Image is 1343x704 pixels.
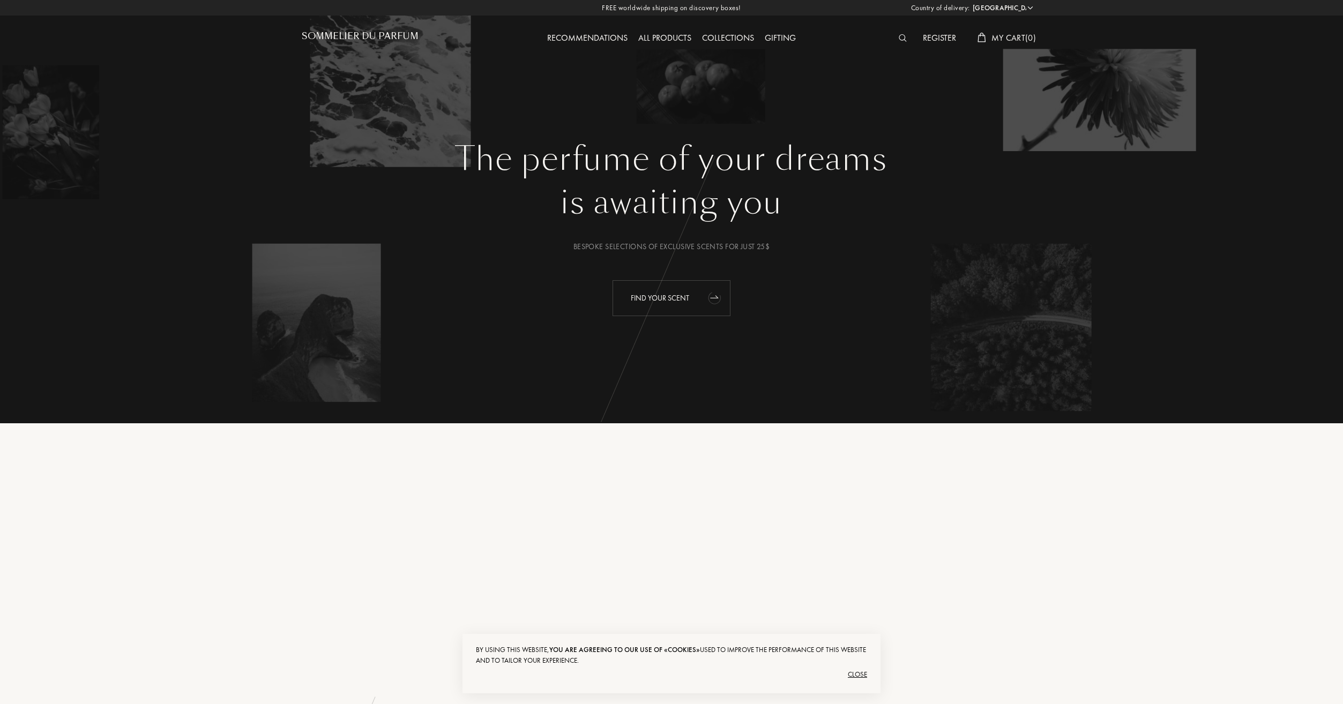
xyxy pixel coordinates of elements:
h1: The perfume of your dreams [310,140,1033,178]
a: Sommelier du Parfum [302,31,419,46]
div: Recommendations [542,32,633,46]
div: Collections [697,32,759,46]
h1: Sommelier du Parfum [302,31,419,41]
div: Register [917,32,961,46]
div: Find your scent [613,280,730,316]
a: Register [917,32,961,43]
div: Bespoke selections of exclusive scents for just 25$ [310,241,1033,252]
img: cart_white.svg [978,33,986,42]
span: My Cart ( 0 ) [991,32,1036,43]
div: By using this website, used to improve the performance of this website and to tailor your experie... [476,645,867,666]
div: All products [633,32,697,46]
a: Collections [697,32,759,43]
a: Find your scentanimation [605,280,738,316]
a: All products [633,32,697,43]
a: Gifting [759,32,801,43]
span: Country of delivery: [911,3,970,13]
div: Gifting [759,32,801,46]
div: animation [704,287,726,308]
img: search_icn_white.svg [899,34,907,42]
span: you are agreeing to our use of «cookies» [549,645,700,654]
div: Close [476,666,867,683]
a: Recommendations [542,32,633,43]
div: is awaiting you [310,178,1033,227]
